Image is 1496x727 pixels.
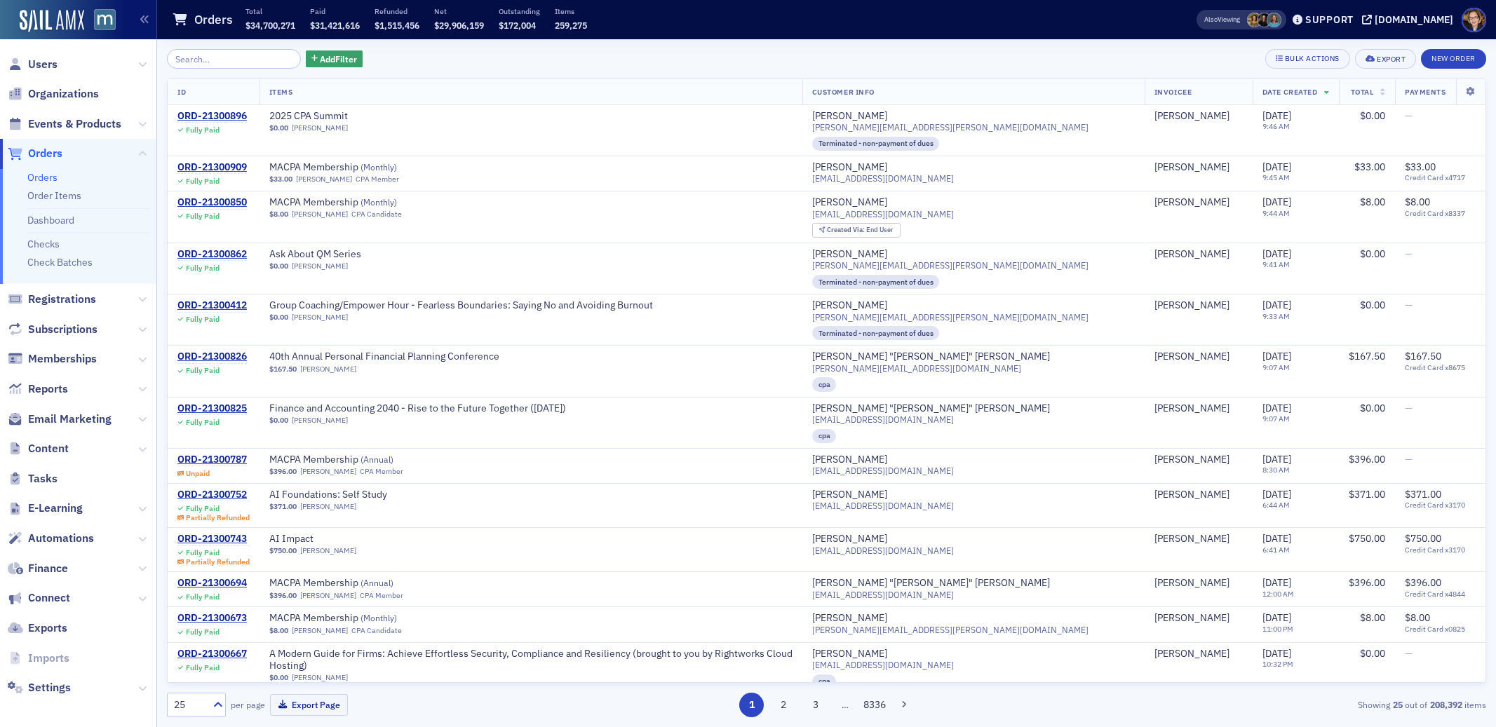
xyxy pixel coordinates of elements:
[812,248,887,261] a: [PERSON_NAME]
[269,248,446,261] span: Ask About QM Series
[1265,49,1350,69] button: Bulk Actions
[177,87,186,97] span: ID
[269,110,446,123] a: 2025 CPA Summit
[8,146,62,161] a: Orders
[292,626,348,635] a: [PERSON_NAME]
[1154,351,1243,363] span: Chris Benson
[292,673,348,682] a: [PERSON_NAME]
[1405,161,1436,173] span: $33.00
[269,577,446,590] a: MACPA Membership (Annual)
[300,591,356,600] a: [PERSON_NAME]
[8,381,68,397] a: Reports
[1421,49,1486,69] button: New Order
[499,6,540,16] p: Outstanding
[177,533,250,545] div: ORD-21300743
[269,402,566,415] a: Finance and Accounting 2040 - Rise to the Future Together ([DATE])
[269,467,297,476] span: $396.00
[269,161,446,174] span: MACPA Membership
[812,577,1050,590] a: [PERSON_NAME] "[PERSON_NAME]" [PERSON_NAME]
[8,561,68,576] a: Finance
[8,322,97,337] a: Subscriptions
[1360,109,1385,122] span: $0.00
[1154,402,1229,415] a: [PERSON_NAME]
[1405,488,1441,501] span: $371.00
[1154,454,1229,466] a: [PERSON_NAME]
[28,620,67,636] span: Exports
[177,577,247,590] div: ORD-21300694
[28,471,58,487] span: Tasks
[356,175,399,184] div: CPA Member
[1351,87,1374,97] span: Total
[8,680,71,695] a: Settings
[27,256,93,269] a: Check Batches
[269,351,499,363] span: 40th Annual Personal Financial Planning Conference
[8,531,94,546] a: Automations
[1204,15,1218,24] div: Also
[27,189,81,202] a: Order Items
[245,20,295,31] span: $34,700,271
[28,322,97,337] span: Subscriptions
[812,402,1050,415] a: [PERSON_NAME] "[PERSON_NAME]" [PERSON_NAME]
[177,110,247,123] a: ORD-21300896
[269,299,653,312] a: Group Coaching/Empower Hour - Fearless Boundaries: Saying No and Avoiding Burnout
[231,698,265,711] label: per page
[292,416,348,425] a: [PERSON_NAME]
[27,171,58,184] a: Orders
[27,238,60,250] a: Checks
[1154,489,1229,501] a: [PERSON_NAME]
[812,648,887,660] a: [PERSON_NAME]
[8,620,67,636] a: Exports
[1154,612,1229,625] a: [PERSON_NAME]
[269,416,288,425] span: $0.00
[269,502,297,511] span: $371.00
[1262,196,1291,208] span: [DATE]
[300,365,356,374] a: [PERSON_NAME]
[1262,488,1291,501] span: [DATE]
[1154,248,1243,261] span: Shellae Louden
[812,326,940,340] div: Terminated - non-payment of dues
[177,161,247,174] div: ORD-21300909
[812,173,954,184] span: [EMAIL_ADDRESS][DOMAIN_NAME]
[434,6,484,16] p: Net
[1154,161,1229,174] a: [PERSON_NAME]
[269,454,446,466] span: MACPA Membership
[269,612,446,625] a: MACPA Membership (Monthly)
[292,123,348,133] a: [PERSON_NAME]
[1154,402,1243,415] span: Bobbie Paquin
[1462,8,1486,32] span: Profile
[8,590,70,606] a: Connect
[812,454,887,466] div: [PERSON_NAME]
[812,196,887,209] div: [PERSON_NAME]
[862,693,887,717] button: 8336
[812,161,887,174] div: [PERSON_NAME]
[812,122,1089,133] span: [PERSON_NAME][EMAIL_ADDRESS][PERSON_NAME][DOMAIN_NAME]
[1154,351,1229,363] a: [PERSON_NAME]
[1360,247,1385,260] span: $0.00
[812,87,875,97] span: Customer Info
[1154,299,1229,312] a: [PERSON_NAME]
[177,351,247,363] div: ORD-21300826
[20,10,84,32] img: SailAMX
[1154,248,1229,261] div: [PERSON_NAME]
[310,20,360,31] span: $31,421,616
[177,402,247,415] div: ORD-21300825
[27,214,74,226] a: Dashboard
[1204,15,1240,25] span: Viewing
[827,225,866,234] span: Created Via :
[812,209,954,219] span: [EMAIL_ADDRESS][DOMAIN_NAME]
[177,248,247,261] a: ORD-21300862
[1262,121,1290,131] time: 9:46 AM
[8,412,112,427] a: Email Marketing
[1154,87,1192,97] span: Invoicee
[812,110,887,123] a: [PERSON_NAME]
[1262,299,1291,311] span: [DATE]
[177,299,247,312] div: ORD-21300412
[28,561,68,576] span: Finance
[812,377,837,391] div: cpa
[360,577,393,588] span: ( Annual )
